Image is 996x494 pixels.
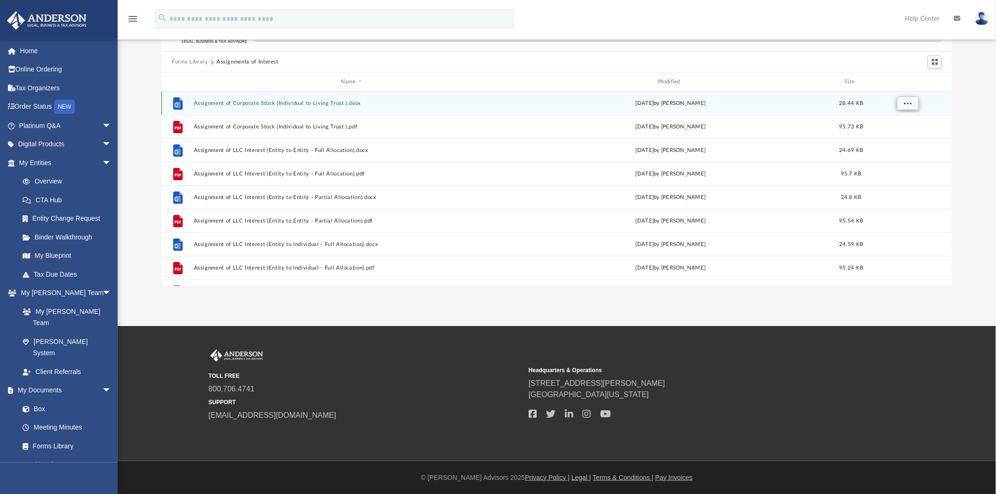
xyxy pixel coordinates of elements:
a: [GEOGRAPHIC_DATA][US_STATE] [529,390,649,398]
div: [DATE] by [PERSON_NAME] [513,99,828,108]
a: My Blueprint [13,247,121,265]
button: Switch to Grid View [928,56,942,69]
button: Assignment of LLC Interest (Entity to Entity - Full Allocation).docx [194,147,509,153]
div: Name [193,78,509,86]
span: 95.73 KB [839,124,863,129]
span: 24.69 KB [839,148,863,153]
a: Digital Productsarrow_drop_down [7,135,126,154]
div: grid [161,91,952,286]
span: arrow_drop_down [102,381,121,400]
span: 28.44 KB [839,101,863,106]
a: [PERSON_NAME] System [13,332,121,362]
img: Anderson Advisors Platinum Portal [4,11,89,30]
button: Assignment of LLC Interest (Entity to Entity - Partial Allocation).docx [194,194,509,200]
a: CTA Hub [13,191,126,209]
div: [DATE] by [PERSON_NAME] [513,264,828,272]
a: Tax Organizers [7,79,126,97]
button: Assignment of Corporate Stock (Individual to Living Trust ).docx [194,100,509,106]
div: Modified [513,78,828,86]
button: Assignment of LLC Interest (Entity to Individual - Full Allocation).docx [194,241,509,247]
a: Entity Change Request [13,209,126,228]
a: My Documentsarrow_drop_down [7,381,121,400]
div: Size [833,78,870,86]
div: © [PERSON_NAME] Advisors 2025 [118,473,996,483]
button: Assignment of LLC Interest (Entity to Individual - Full Allocation).pdf [194,265,509,271]
small: TOLL FREE [209,372,522,380]
button: Assignments of Interest [217,58,279,66]
a: Client Referrals [13,362,121,381]
a: My Entitiesarrow_drop_down [7,153,126,172]
div: [DATE] by [PERSON_NAME] [513,170,828,178]
a: Meeting Minutes [13,418,121,437]
a: Overview [13,172,126,191]
button: Assignment of Corporate Stock (Individual to Living Trust ).pdf [194,124,509,130]
a: Order StatusNEW [7,97,126,117]
button: Assignment of LLC Interest (Entity to Entity - Full Allocation).pdf [194,171,509,177]
a: [STREET_ADDRESS][PERSON_NAME] [529,379,665,387]
a: Home [7,41,126,60]
img: User Pic [975,12,989,25]
span: 24.59 KB [839,242,863,247]
div: [DATE] by [PERSON_NAME] [513,217,828,225]
small: SUPPORT [209,398,522,406]
div: [DATE] by [PERSON_NAME] [513,240,828,249]
span: arrow_drop_down [102,284,121,303]
div: [DATE] by [PERSON_NAME] [513,193,828,202]
span: arrow_drop_down [102,135,121,154]
a: Terms & Conditions | [593,474,654,481]
span: 95.24 KB [839,265,863,271]
a: Privacy Policy | [525,474,570,481]
a: Pay Invoices [655,474,692,481]
span: 24.8 KB [841,195,862,200]
small: Headquarters & Operations [529,366,842,374]
div: id [875,78,940,86]
img: Anderson Advisors Platinum Portal [209,350,265,362]
i: menu [127,13,138,24]
div: [DATE] by [PERSON_NAME] [513,146,828,155]
a: menu [127,18,138,24]
a: Notarize [13,455,121,474]
button: Assignment of LLC Interest (Entity to Entity - Partial Allocation).pdf [194,218,509,224]
i: search [157,13,168,23]
button: Forms Library [172,58,208,66]
a: My [PERSON_NAME] Team [13,302,116,332]
a: [EMAIL_ADDRESS][DOMAIN_NAME] [209,411,336,419]
span: arrow_drop_down [102,153,121,173]
span: 95.7 KB [841,171,862,176]
a: My [PERSON_NAME] Teamarrow_drop_down [7,284,121,303]
a: Box [13,399,116,418]
a: Forms Library [13,437,116,455]
span: 95.54 KB [839,218,863,223]
div: id [166,78,189,86]
div: [DATE] by [PERSON_NAME] [513,123,828,131]
span: arrow_drop_down [102,116,121,135]
a: Tax Due Dates [13,265,126,284]
a: 800.706.4741 [209,385,255,393]
a: Online Ordering [7,60,126,79]
a: Legal | [571,474,591,481]
a: Platinum Q&Aarrow_drop_down [7,116,126,135]
div: NEW [54,100,75,114]
a: Binder Walkthrough [13,228,126,247]
button: More options [897,96,919,111]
